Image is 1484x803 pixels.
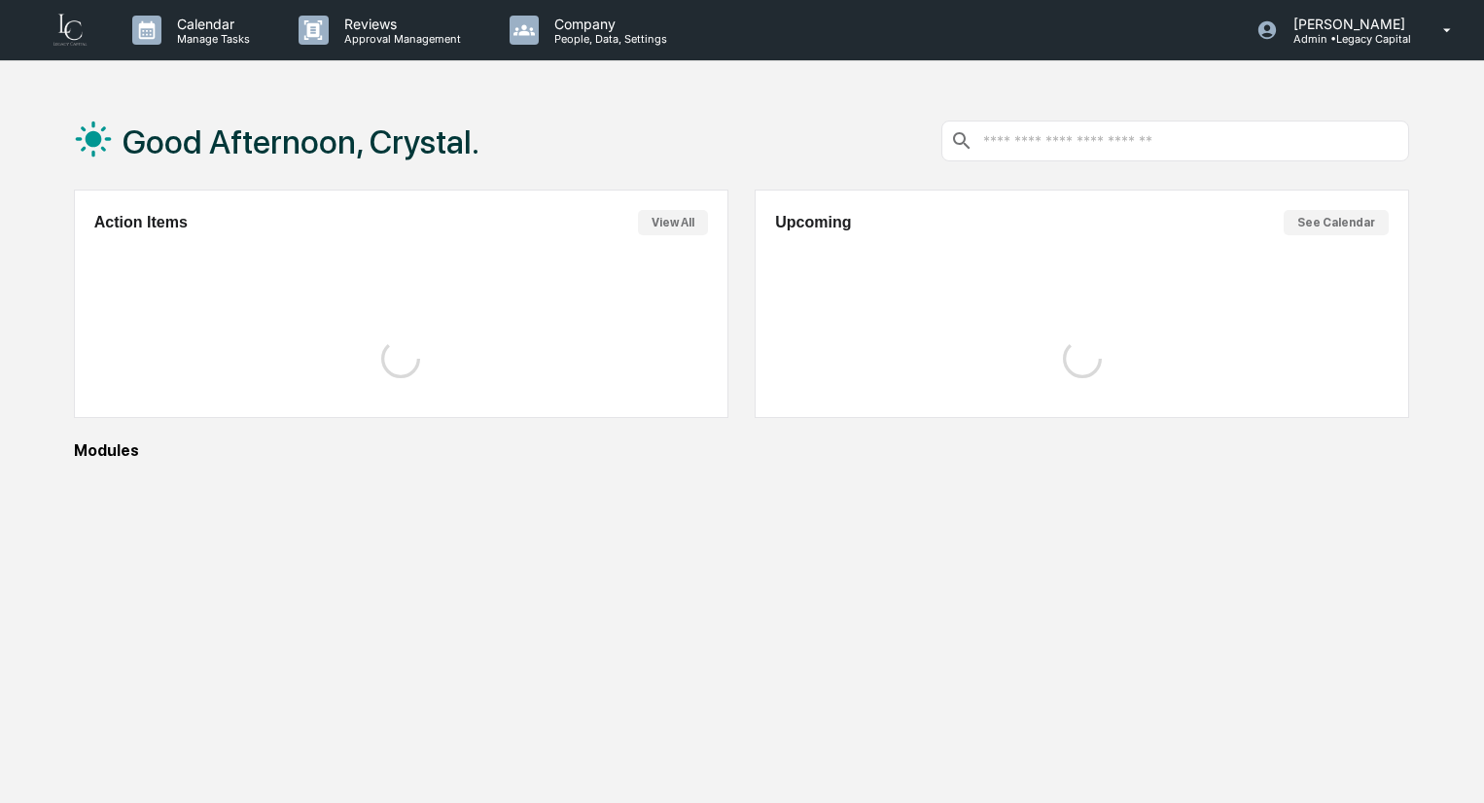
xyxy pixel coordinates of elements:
[161,32,260,46] p: Manage Tasks
[161,16,260,32] p: Calendar
[47,12,93,49] img: logo
[74,441,1409,460] div: Modules
[539,32,677,46] p: People, Data, Settings
[329,32,471,46] p: Approval Management
[1278,32,1415,46] p: Admin • Legacy Capital
[94,214,188,231] h2: Action Items
[638,210,708,235] button: View All
[775,214,851,231] h2: Upcoming
[1284,210,1389,235] button: See Calendar
[1278,16,1415,32] p: [PERSON_NAME]
[539,16,677,32] p: Company
[329,16,471,32] p: Reviews
[123,122,479,161] h1: Good Afternoon, Crystal.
